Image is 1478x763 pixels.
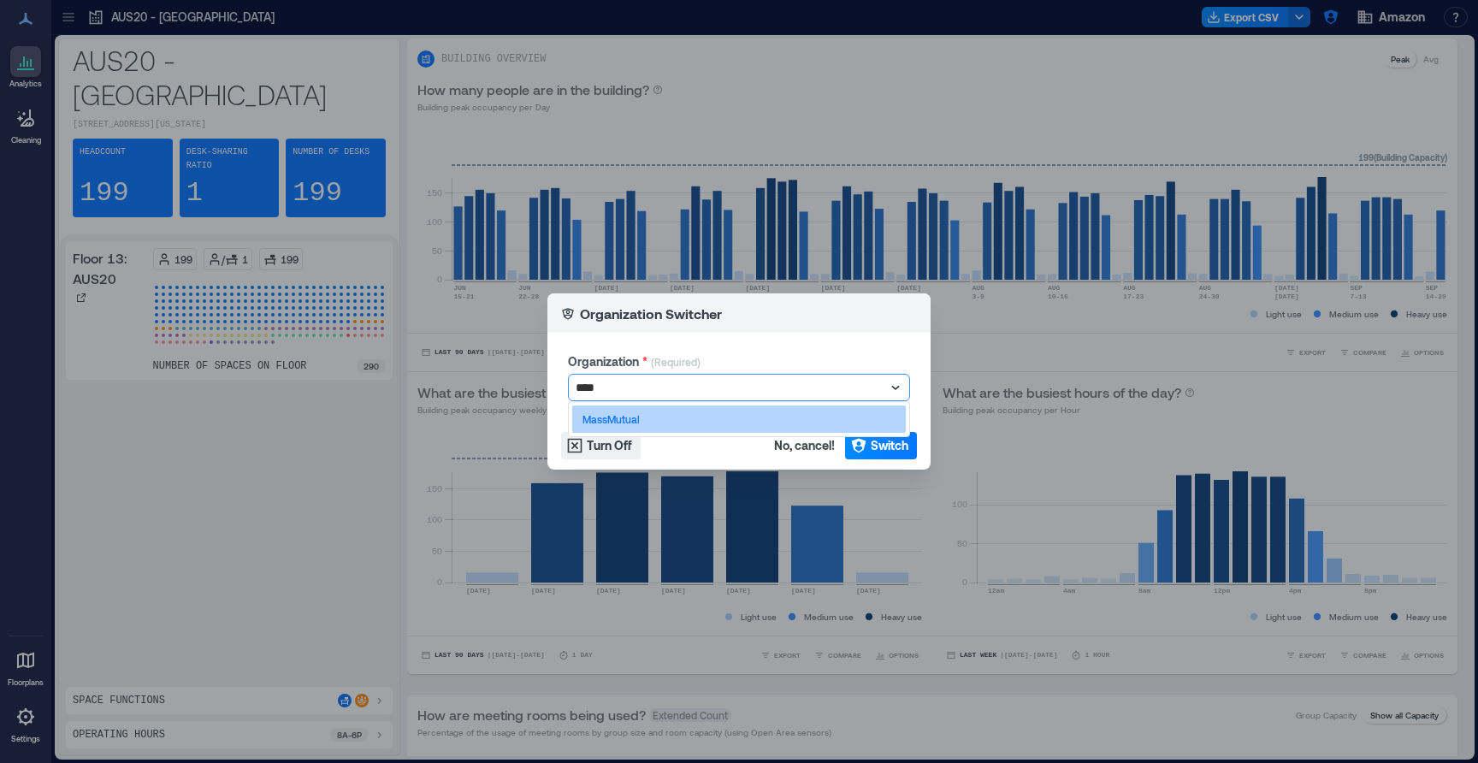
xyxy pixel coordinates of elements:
[568,353,647,370] label: Organization
[580,304,722,324] p: Organization Switcher
[561,432,641,459] button: Turn Off
[587,437,632,454] span: Turn Off
[769,432,840,459] button: No, cancel!
[871,437,908,454] span: Switch
[774,437,835,454] span: No, cancel!
[845,432,917,459] button: Switch
[651,355,701,374] p: (Required)
[582,412,640,426] p: MassMutual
